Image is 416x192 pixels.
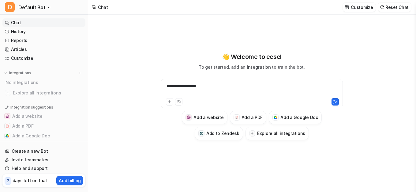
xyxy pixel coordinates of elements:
span: D [5,2,15,12]
button: Add a PDFAdd a PDF [2,121,85,131]
a: Chat [2,18,85,27]
img: Add a Google Doc [6,134,9,138]
button: Integrations [2,70,33,76]
img: Add a PDF [234,116,238,119]
p: days left on trial [13,177,47,184]
img: customize [345,5,349,10]
a: Create a new Bot [2,147,85,156]
a: Explore all integrations [2,89,85,97]
span: Default Bot [18,3,46,12]
img: Add to Zendesk [200,131,204,135]
span: integration [247,64,271,70]
span: Explore all integrations [13,88,83,98]
h3: Add a PDF [242,114,263,121]
a: Articles [2,45,85,54]
img: expand menu [4,71,8,75]
button: Add a websiteAdd a website [182,111,227,124]
p: 7 [7,178,9,184]
button: Add to ZendeskAdd to Zendesk [195,127,243,140]
div: Chat [98,4,108,10]
img: menu_add.svg [78,71,82,75]
button: Add a websiteAdd a website [2,111,85,121]
button: Reset Chat [378,3,411,12]
h3: Explore all integrations [257,130,305,136]
div: No integrations [4,77,85,87]
button: Explore all integrations [245,127,309,140]
p: Add billing [59,177,81,184]
h3: Add a website [193,114,223,121]
img: Add a website [187,115,191,119]
a: Invite teammates [2,156,85,164]
img: Add a Google Doc [274,116,278,119]
p: To get started, add an to train the bot. [199,64,305,70]
img: Add a PDF [6,124,9,128]
p: 👋 Welcome to eesel [222,52,282,61]
p: Integrations [9,71,31,75]
a: Help and support [2,164,85,173]
p: Customize [351,4,373,10]
button: Add a PDFAdd a PDF [230,111,266,124]
a: History [2,27,85,36]
button: Add a Google DocAdd a Google Doc [269,111,322,124]
a: Reports [2,36,85,45]
a: Customize [2,54,85,63]
button: Add a Google DocAdd a Google Doc [2,131,85,141]
p: Integration suggestions [10,105,53,110]
img: explore all integrations [5,90,11,96]
img: reset [380,5,384,10]
h3: Add a Google Doc [280,114,318,121]
button: Add to Zendesk [2,141,85,151]
button: Customize [343,3,375,12]
img: Add a website [6,114,9,118]
button: Add billing [56,176,83,185]
h3: Add to Zendesk [206,130,239,136]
